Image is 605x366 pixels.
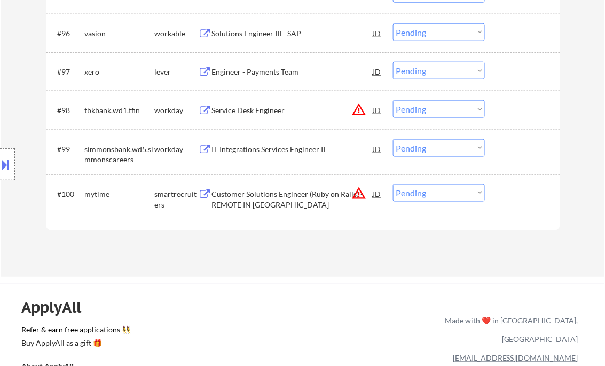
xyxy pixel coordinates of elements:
[372,100,383,120] div: JD
[372,139,383,158] div: JD
[21,326,222,337] a: Refer & earn free applications 👯‍♀️
[212,28,373,39] div: Solutions Engineer III - SAP
[85,28,155,39] div: vasion
[372,184,383,203] div: JD
[212,105,373,116] div: Service Desk Engineer
[212,67,373,77] div: Engineer - Payments Team
[441,311,578,348] div: Made with ❤️ in [GEOGRAPHIC_DATA], [GEOGRAPHIC_DATA]
[212,144,373,155] div: IT Integrations Services Engineer II
[352,186,367,201] button: warning_amber
[155,28,199,39] div: workable
[352,102,367,117] button: warning_amber
[21,298,93,316] div: ApplyAll
[212,189,373,210] div: Customer Solutions Engineer (Ruby on Rails) - REMOTE IN [GEOGRAPHIC_DATA]
[453,353,578,362] a: [EMAIL_ADDRESS][DOMAIN_NAME]
[372,62,383,81] div: JD
[21,337,128,351] a: Buy ApplyAll as a gift 🎁
[21,339,128,347] div: Buy ApplyAll as a gift 🎁
[372,23,383,43] div: JD
[58,28,76,39] div: #96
